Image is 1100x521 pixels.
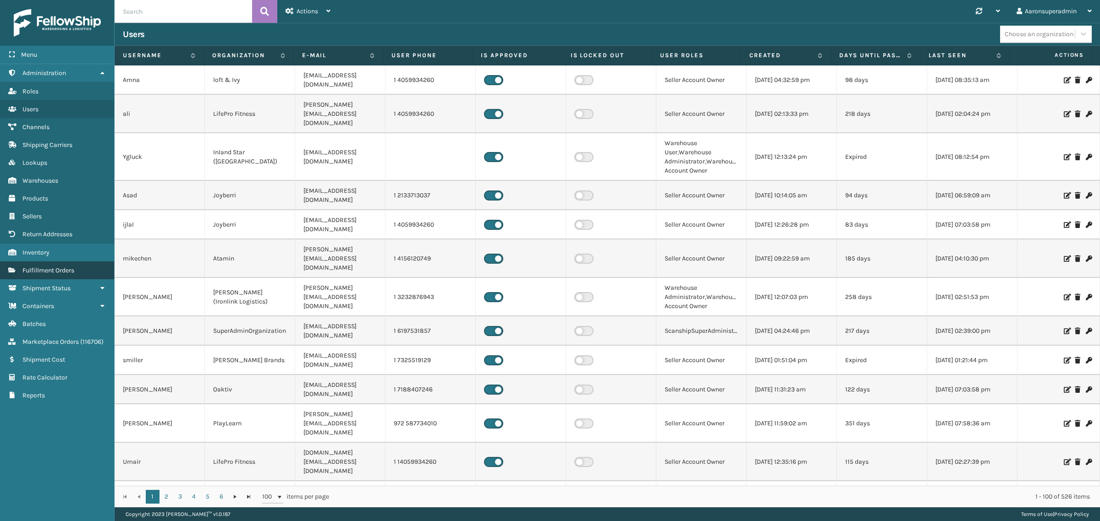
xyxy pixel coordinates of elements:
[126,507,231,521] p: Copyright 2023 [PERSON_NAME]™ v 1.0.187
[385,404,476,443] td: 972 587734010
[837,210,927,239] td: 83 days
[747,443,837,481] td: [DATE] 12:35:16 pm
[295,133,385,181] td: [EMAIL_ADDRESS][DOMAIN_NAME]
[837,278,927,316] td: 258 days
[837,181,927,210] td: 94 days
[205,65,295,95] td: loft & Ivy
[656,316,747,346] td: ScanshipSuperAdministrator
[115,481,205,510] td: ijlal
[1064,328,1069,334] i: Edit
[22,177,58,185] span: Warehouses
[927,239,1017,278] td: [DATE] 04:10:30 pm
[115,65,205,95] td: Amna
[837,481,927,510] td: 83 days
[927,375,1017,404] td: [DATE] 07:03:58 pm
[115,133,205,181] td: Ygluck
[115,404,205,443] td: [PERSON_NAME]
[22,87,38,95] span: Roles
[1064,111,1069,117] i: Edit
[656,481,747,510] td: Seller Account Owner
[242,490,256,504] a: Go to the last page
[656,95,747,133] td: Seller Account Owner
[656,404,747,443] td: Seller Account Owner
[927,278,1017,316] td: [DATE] 02:51:53 pm
[295,278,385,316] td: [PERSON_NAME][EMAIL_ADDRESS][DOMAIN_NAME]
[1075,192,1080,199] i: Delete
[1064,386,1069,393] i: Edit
[1075,328,1080,334] i: Delete
[205,316,295,346] td: SuperAdminOrganization
[385,65,476,95] td: 1 4059934260
[22,320,46,328] span: Batches
[927,443,1017,481] td: [DATE] 02:27:39 pm
[342,492,1090,501] div: 1 - 100 of 526 items
[385,346,476,375] td: 1 7325519129
[927,95,1017,133] td: [DATE] 02:04:24 pm
[1064,357,1069,364] i: Edit
[80,338,104,346] span: ( 116706 )
[747,404,837,443] td: [DATE] 11:59:02 am
[146,490,159,504] a: 1
[205,375,295,404] td: Oaktiv
[385,481,476,510] td: 1 4059934260
[927,481,1017,510] td: [DATE] 07:03:58 pm
[205,181,295,210] td: Joyberri
[22,141,72,149] span: Shipping Carriers
[205,404,295,443] td: PlayLearn
[22,69,66,77] span: Administration
[1086,77,1091,83] i: Change Password
[123,51,186,60] label: Username
[837,404,927,443] td: 351 days
[295,346,385,375] td: [EMAIL_ADDRESS][DOMAIN_NAME]
[1054,511,1089,517] a: Privacy Policy
[115,346,205,375] td: smiller
[295,316,385,346] td: [EMAIL_ADDRESS][DOMAIN_NAME]
[214,490,228,504] a: 6
[22,195,48,202] span: Products
[1075,255,1080,262] i: Delete
[1086,357,1091,364] i: Change Password
[262,490,329,504] span: items per page
[295,65,385,95] td: [EMAIL_ADDRESS][DOMAIN_NAME]
[747,239,837,278] td: [DATE] 09:22:59 am
[656,65,747,95] td: Seller Account Owner
[295,375,385,404] td: [EMAIL_ADDRESS][DOMAIN_NAME]
[22,374,67,381] span: Rate Calculator
[749,51,813,60] label: Created
[1086,222,1091,228] i: Change Password
[391,51,464,60] label: User phone
[22,302,54,310] span: Containers
[212,51,275,60] label: Organization
[837,375,927,404] td: 122 days
[385,278,476,316] td: 1 3232876943
[747,316,837,346] td: [DATE] 04:24:46 pm
[927,133,1017,181] td: [DATE] 08:12:54 pm
[1075,111,1080,117] i: Delete
[115,443,205,481] td: Umair
[1086,420,1091,427] i: Change Password
[205,210,295,239] td: Joyberri
[927,316,1017,346] td: [DATE] 02:39:00 pm
[1064,154,1069,160] i: Edit
[837,95,927,133] td: 218 days
[837,239,927,278] td: 185 days
[1005,29,1073,39] div: Choose an organization
[205,133,295,181] td: Inland Star ([GEOGRAPHIC_DATA])
[295,404,385,443] td: [PERSON_NAME][EMAIL_ADDRESS][DOMAIN_NAME]
[385,239,476,278] td: 1 4156120749
[228,490,242,504] a: Go to the next page
[747,210,837,239] td: [DATE] 12:26:28 pm
[22,356,65,364] span: Shipment Cost
[21,51,37,59] span: Menu
[837,316,927,346] td: 217 days
[1086,459,1091,465] i: Change Password
[656,278,747,316] td: Warehouse Administrator,Warehouse Account Owner
[656,181,747,210] td: Seller Account Owner
[295,210,385,239] td: [EMAIL_ADDRESS][DOMAIN_NAME]
[123,29,145,40] h3: Users
[1086,386,1091,393] i: Change Password
[1064,77,1069,83] i: Edit
[927,404,1017,443] td: [DATE] 07:58:36 am
[187,490,201,504] a: 4
[1075,222,1080,228] i: Delete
